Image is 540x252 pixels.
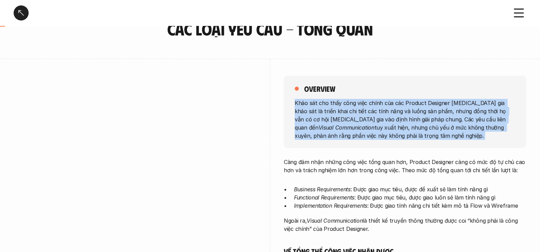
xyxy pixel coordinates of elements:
[294,185,526,193] p: : Được giao mục tiêu, được đề xuất sẽ làm tính năng gì
[304,84,335,93] h5: overview
[294,193,526,202] p: : Được giao mục tiêu, được giao luôn sẽ làm tính năng gì
[319,124,374,131] em: Visual Communication
[284,217,526,233] p: Ngoài ra, là thiết kế truyền thông thường được coi “không phải là công việc chính” của Product De...
[125,20,415,38] h3: Các loại yêu cầu - Tổng quan
[294,202,367,209] em: Implementation Requirements
[294,202,526,210] p: : Được giao tính năng chi tiết kèm mô tả Flow và Wireframe
[284,158,526,174] p: Càng đảm nhận những công việc tổng quan hơn, Product Designer càng có mức độ tự chủ cao hơn và tr...
[294,186,351,193] em: Business Requirements
[307,217,362,224] em: Visual Communication
[295,99,515,139] p: Khảo sát cho thấy công việc chính của các Product Designer [MEDICAL_DATA] gia khảo sát là triển k...
[294,194,354,201] em: Functional Requirements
